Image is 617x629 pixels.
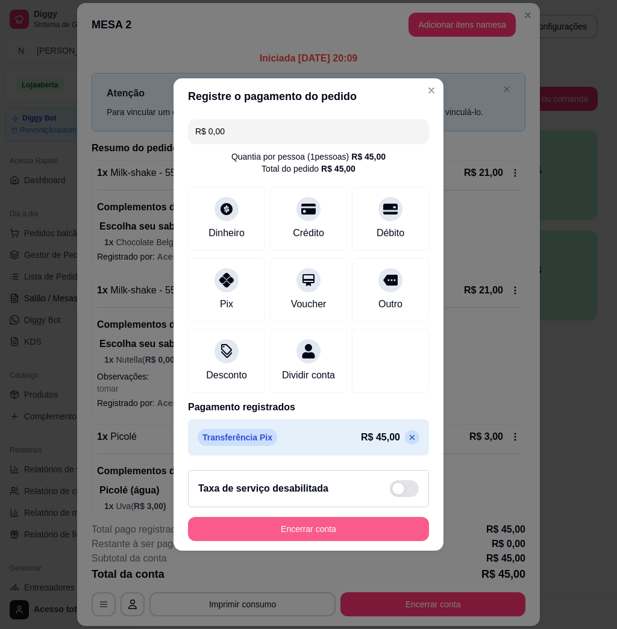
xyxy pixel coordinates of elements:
div: R$ 45,00 [321,163,355,175]
div: Voucher [291,297,327,311]
div: Desconto [206,368,247,383]
div: R$ 45,00 [351,151,386,163]
button: Close [422,81,441,100]
header: Registre o pagamento do pedido [174,78,443,114]
p: Pagamento registrados [188,400,429,415]
input: Ex.: hambúrguer de cordeiro [195,119,422,143]
div: Dinheiro [208,226,245,240]
div: Total do pedido [262,163,355,175]
p: Transferência Pix [198,429,277,446]
div: Débito [377,226,404,240]
div: Quantia por pessoa ( 1 pessoas) [231,151,386,163]
div: Outro [378,297,402,311]
div: Dividir conta [282,368,335,383]
div: Crédito [293,226,324,240]
button: Encerrar conta [188,517,429,541]
div: Pix [220,297,233,311]
p: R$ 45,00 [361,430,400,445]
h2: Taxa de serviço desabilitada [198,481,328,496]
